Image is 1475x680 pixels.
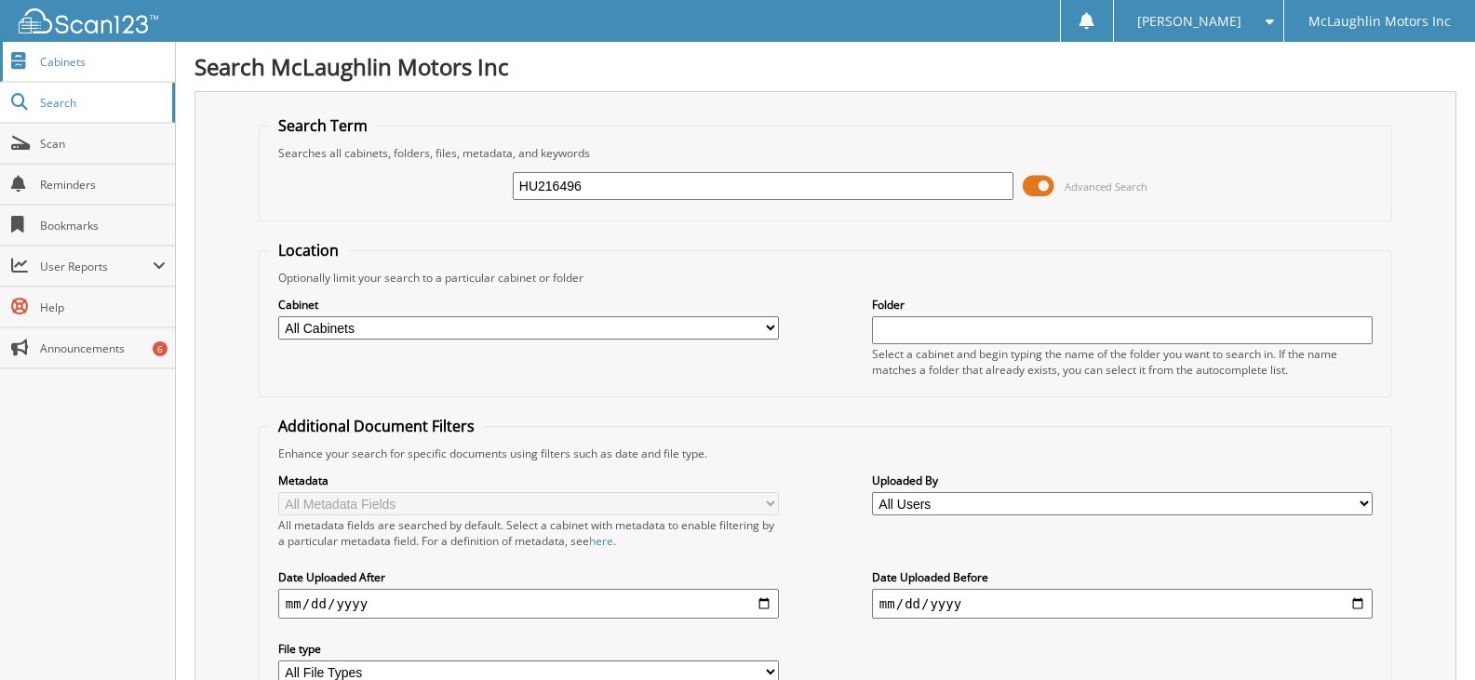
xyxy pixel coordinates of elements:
span: McLaughlin Motors Inc [1308,16,1451,27]
label: Uploaded By [872,473,1373,488]
label: Folder [872,297,1373,313]
span: Announcements [40,340,166,356]
span: Help [40,300,166,315]
div: Select a cabinet and begin typing the name of the folder you want to search in. If the name match... [872,346,1373,378]
span: User Reports [40,259,153,274]
input: start [278,589,779,619]
span: [PERSON_NAME] [1137,16,1241,27]
img: scan123-logo-white.svg [19,8,158,33]
div: Searches all cabinets, folders, files, metadata, and keywords [269,145,1382,161]
iframe: Chat Widget [1382,591,1475,680]
div: 6 [153,341,168,356]
span: Search [40,95,163,111]
legend: Additional Document Filters [269,416,484,436]
legend: Location [269,240,348,260]
div: Enhance your search for specific documents using filters such as date and file type. [269,446,1382,461]
span: Cabinets [40,54,166,70]
div: Optionally limit your search to a particular cabinet or folder [269,270,1382,286]
label: Metadata [278,473,779,488]
a: here [589,533,613,549]
span: Advanced Search [1065,180,1147,193]
label: Date Uploaded Before [872,569,1373,585]
span: Scan [40,136,166,152]
legend: Search Term [269,115,377,136]
span: Reminders [40,177,166,193]
input: end [872,589,1373,619]
label: File type [278,641,779,657]
div: All metadata fields are searched by default. Select a cabinet with metadata to enable filtering b... [278,517,779,549]
span: Bookmarks [40,218,166,233]
h1: Search McLaughlin Motors Inc [194,51,1456,82]
label: Date Uploaded After [278,569,779,585]
label: Cabinet [278,297,779,313]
